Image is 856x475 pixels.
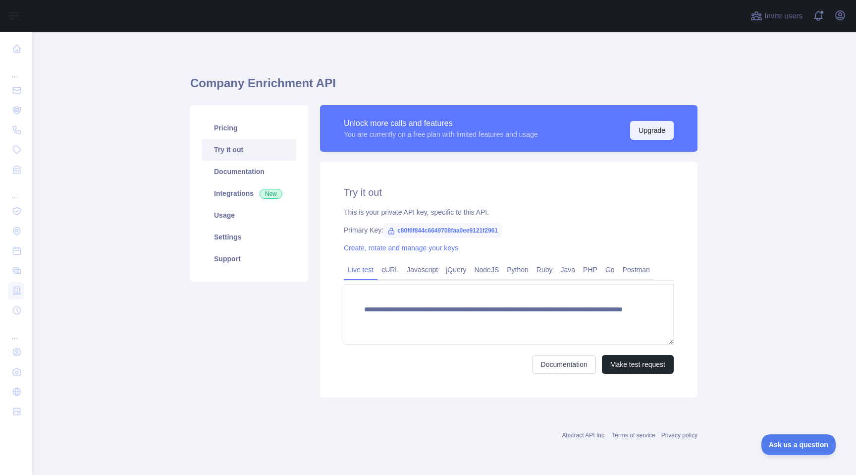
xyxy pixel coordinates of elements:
[202,182,296,204] a: Integrations New
[377,262,403,278] a: cURL
[344,262,377,278] a: Live test
[383,223,502,238] span: c80f6f844c6649708faa0ee9121f2961
[630,121,674,140] button: Upgrade
[344,129,538,139] div: You are currently on a free plan with limited features and usage
[190,75,697,99] h1: Company Enrichment API
[202,117,296,139] a: Pricing
[602,355,674,374] button: Make test request
[562,432,606,439] a: Abstract API Inc.
[470,262,503,278] a: NodeJS
[344,225,674,235] div: Primary Key:
[8,59,24,79] div: ...
[202,226,296,248] a: Settings
[661,432,697,439] a: Privacy policy
[579,262,601,278] a: PHP
[344,207,674,217] div: This is your private API key, specific to this API.
[8,180,24,200] div: ...
[202,204,296,226] a: Usage
[533,355,596,374] a: Documentation
[764,10,802,22] span: Invite users
[442,262,470,278] a: jQuery
[761,434,836,455] iframe: Toggle Customer Support
[533,262,557,278] a: Ruby
[344,185,674,199] h2: Try it out
[619,262,654,278] a: Postman
[403,262,442,278] a: Javascript
[344,118,538,129] div: Unlock more calls and features
[260,189,282,199] span: New
[503,262,533,278] a: Python
[202,139,296,161] a: Try it out
[749,8,804,24] button: Invite users
[612,432,655,439] a: Terms of service
[8,321,24,341] div: ...
[557,262,580,278] a: Java
[202,248,296,270] a: Support
[601,262,619,278] a: Go
[202,161,296,182] a: Documentation
[344,244,458,252] a: Create, rotate and manage your keys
